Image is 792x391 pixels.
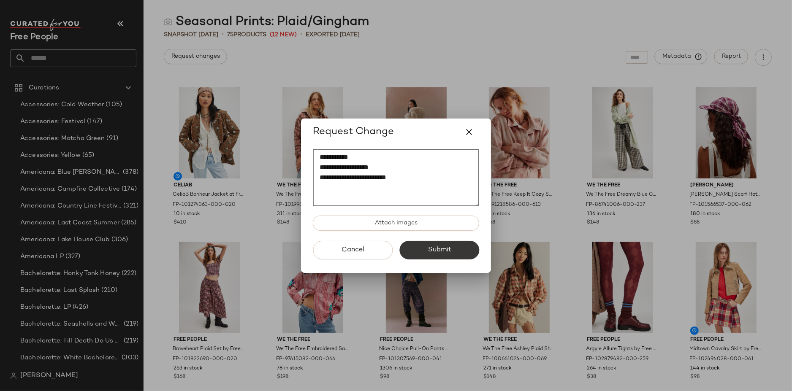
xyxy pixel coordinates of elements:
[427,246,451,254] span: Submit
[341,246,364,254] span: Cancel
[313,241,393,259] button: Cancel
[399,241,479,259] button: Submit
[313,216,479,231] button: Attach images
[374,220,418,227] span: Attach images
[313,125,394,139] span: Request Change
